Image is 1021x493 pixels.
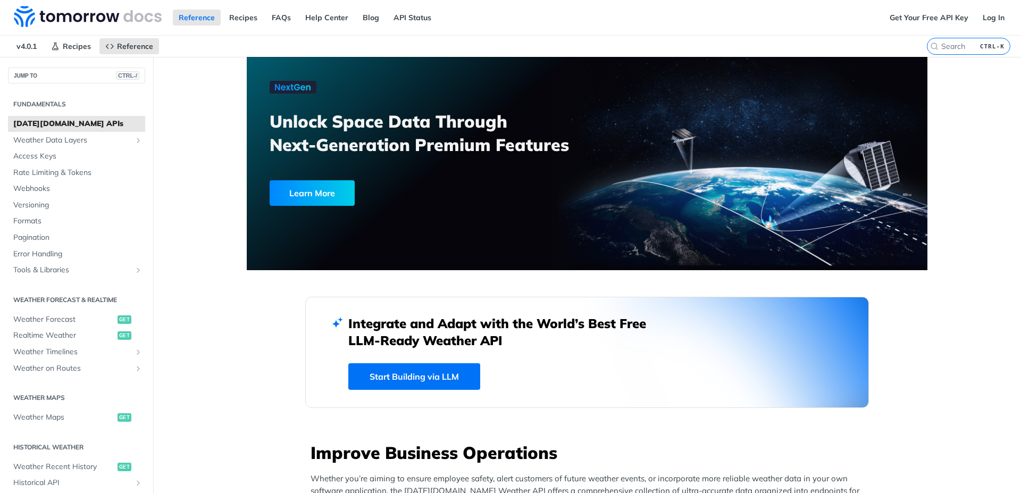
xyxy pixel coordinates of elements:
[8,459,145,475] a: Weather Recent Historyget
[270,180,533,206] a: Learn More
[13,347,131,357] span: Weather Timelines
[299,10,354,26] a: Help Center
[8,116,145,132] a: [DATE][DOMAIN_NAME] APIs
[118,315,131,324] span: get
[13,183,143,194] span: Webhooks
[13,232,143,243] span: Pagination
[134,266,143,274] button: Show subpages for Tools & Libraries
[13,478,131,488] span: Historical API
[357,10,385,26] a: Blog
[8,344,145,360] a: Weather TimelinesShow subpages for Weather Timelines
[118,463,131,471] span: get
[8,132,145,148] a: Weather Data LayersShow subpages for Weather Data Layers
[13,249,143,260] span: Error Handling
[13,151,143,162] span: Access Keys
[134,136,143,145] button: Show subpages for Weather Data Layers
[134,479,143,487] button: Show subpages for Historical API
[270,180,355,206] div: Learn More
[8,328,145,344] a: Realtime Weatherget
[388,10,437,26] a: API Status
[11,38,43,54] span: v4.0.1
[45,38,97,54] a: Recipes
[118,413,131,422] span: get
[117,41,153,51] span: Reference
[8,295,145,305] h2: Weather Forecast & realtime
[173,10,221,26] a: Reference
[930,42,939,51] svg: Search
[311,441,869,464] h3: Improve Business Operations
[8,165,145,181] a: Rate Limiting & Tokens
[99,38,159,54] a: Reference
[63,41,91,51] span: Recipes
[266,10,297,26] a: FAQs
[223,10,263,26] a: Recipes
[134,364,143,373] button: Show subpages for Weather on Routes
[8,68,145,83] button: JUMP TOCTRL-/
[13,462,115,472] span: Weather Recent History
[977,41,1007,52] kbd: CTRL-K
[13,330,115,341] span: Realtime Weather
[8,410,145,425] a: Weather Mapsget
[13,168,143,178] span: Rate Limiting & Tokens
[8,148,145,164] a: Access Keys
[13,135,131,146] span: Weather Data Layers
[8,361,145,377] a: Weather on RoutesShow subpages for Weather on Routes
[8,312,145,328] a: Weather Forecastget
[8,262,145,278] a: Tools & LibrariesShow subpages for Tools & Libraries
[116,71,139,80] span: CTRL-/
[13,119,143,129] span: [DATE][DOMAIN_NAME] APIs
[884,10,974,26] a: Get Your Free API Key
[348,315,662,349] h2: Integrate and Adapt with the World’s Best Free LLM-Ready Weather API
[8,475,145,491] a: Historical APIShow subpages for Historical API
[13,412,115,423] span: Weather Maps
[8,99,145,109] h2: Fundamentals
[13,363,131,374] span: Weather on Routes
[8,442,145,452] h2: Historical Weather
[8,246,145,262] a: Error Handling
[270,110,599,156] h3: Unlock Space Data Through Next-Generation Premium Features
[13,200,143,211] span: Versioning
[14,6,162,27] img: Tomorrow.io Weather API Docs
[8,181,145,197] a: Webhooks
[13,216,143,227] span: Formats
[270,81,316,94] img: NextGen
[13,314,115,325] span: Weather Forecast
[8,393,145,403] h2: Weather Maps
[118,331,131,340] span: get
[348,363,480,390] a: Start Building via LLM
[13,265,131,275] span: Tools & Libraries
[134,348,143,356] button: Show subpages for Weather Timelines
[8,197,145,213] a: Versioning
[8,213,145,229] a: Formats
[8,230,145,246] a: Pagination
[977,10,1010,26] a: Log In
